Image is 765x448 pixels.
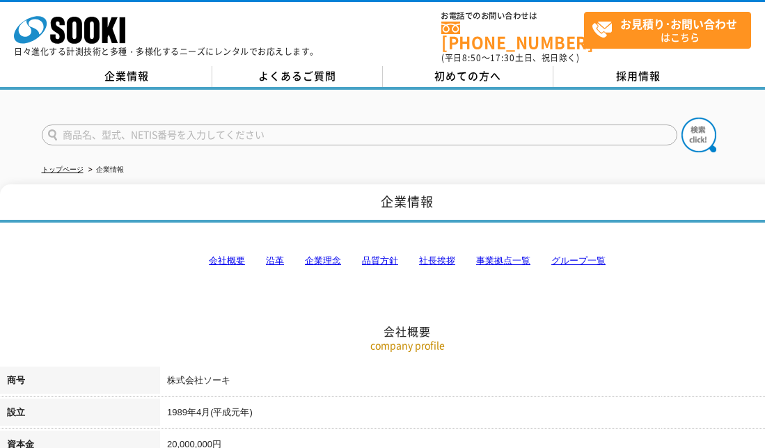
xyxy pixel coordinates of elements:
a: トップページ [42,166,84,173]
a: 会社概要 [209,255,245,266]
a: 初めての方へ [383,66,553,87]
span: (平日 ～ 土日、祝日除く) [441,51,579,64]
span: お電話でのお問い合わせは [441,12,584,20]
strong: お見積り･お問い合わせ [620,15,737,32]
span: 17:30 [490,51,515,64]
span: 初めての方へ [434,68,501,83]
span: 8:50 [462,51,482,64]
a: お見積り･お問い合わせはこちら [584,12,751,49]
input: 商品名、型式、NETIS番号を入力してください [42,125,677,145]
a: 品質方針 [362,255,398,266]
a: よくあるご質問 [212,66,383,87]
a: 沿革 [266,255,284,266]
img: btn_search.png [681,118,716,152]
a: 事業拠点一覧 [476,255,530,266]
span: はこちら [592,13,750,47]
a: [PHONE_NUMBER] [441,22,584,50]
a: グループ一覧 [551,255,606,266]
li: 企業情報 [86,163,124,177]
p: 日々進化する計測技術と多種・多様化するニーズにレンタルでお応えします。 [14,47,319,56]
a: 企業理念 [305,255,341,266]
a: 社長挨拶 [419,255,455,266]
a: 企業情報 [42,66,212,87]
a: 採用情報 [553,66,724,87]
